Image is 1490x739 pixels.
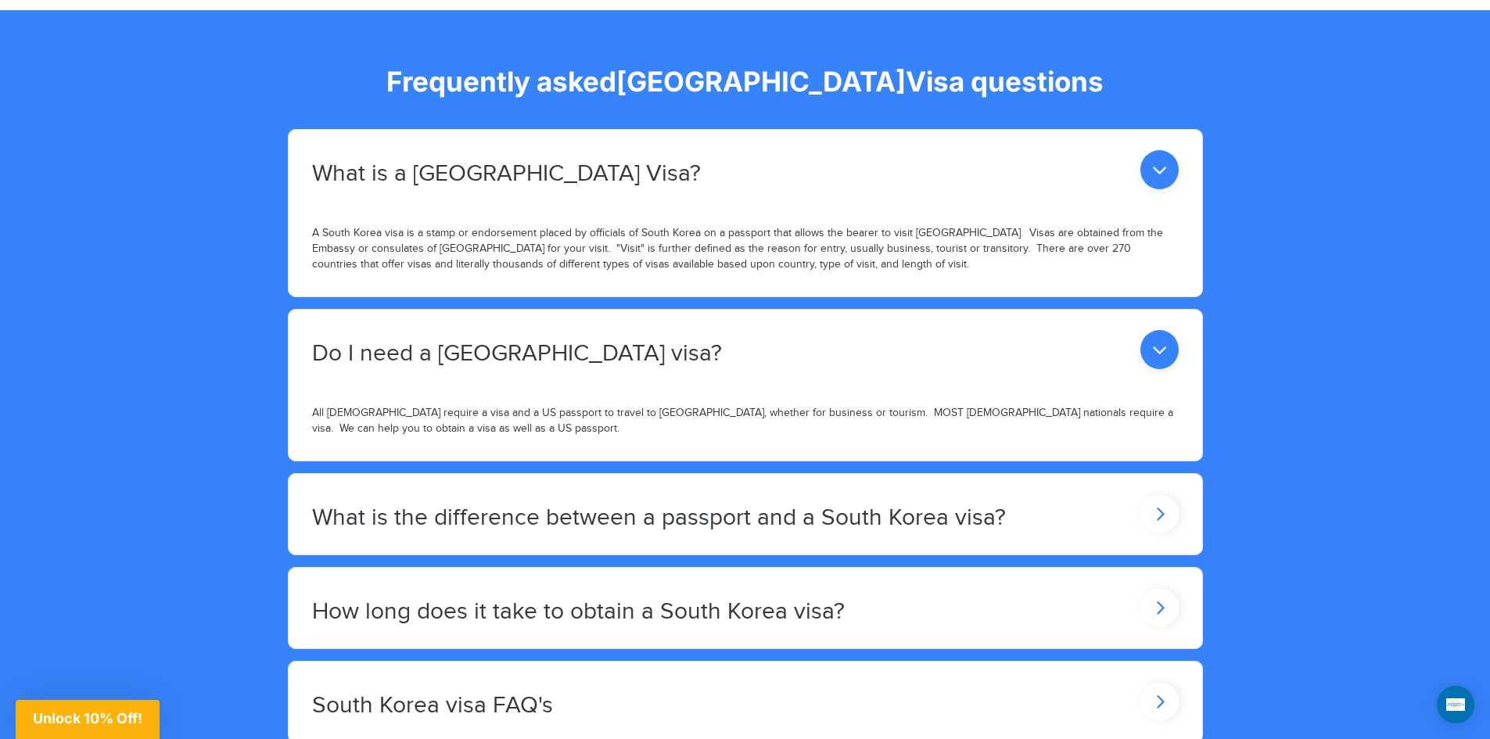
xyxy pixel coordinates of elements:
h2: South Korea visa FAQ's [312,693,553,719]
h2: What is the difference between a passport and a South Korea visa? [312,505,1006,531]
span: [GEOGRAPHIC_DATA] [616,65,906,98]
h2: How long does it take to obtain a South Korea visa? [312,599,845,625]
h2: Do I need a [GEOGRAPHIC_DATA] visa? [312,341,722,367]
div: Unlock 10% Off! [16,700,160,739]
h2: Frequently asked Visa questions [288,65,1203,98]
h2: What is a [GEOGRAPHIC_DATA] Visa? [312,161,701,187]
div: Open Intercom Messenger [1437,686,1474,723]
span: Unlock 10% Off! [33,710,142,726]
p: A South Korea visa is a stamp or endorsement placed by officials of South Korea on a passport tha... [312,226,1179,273]
p: All [DEMOGRAPHIC_DATA] require a visa and a US passport to travel to [GEOGRAPHIC_DATA], whether f... [312,406,1179,437]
